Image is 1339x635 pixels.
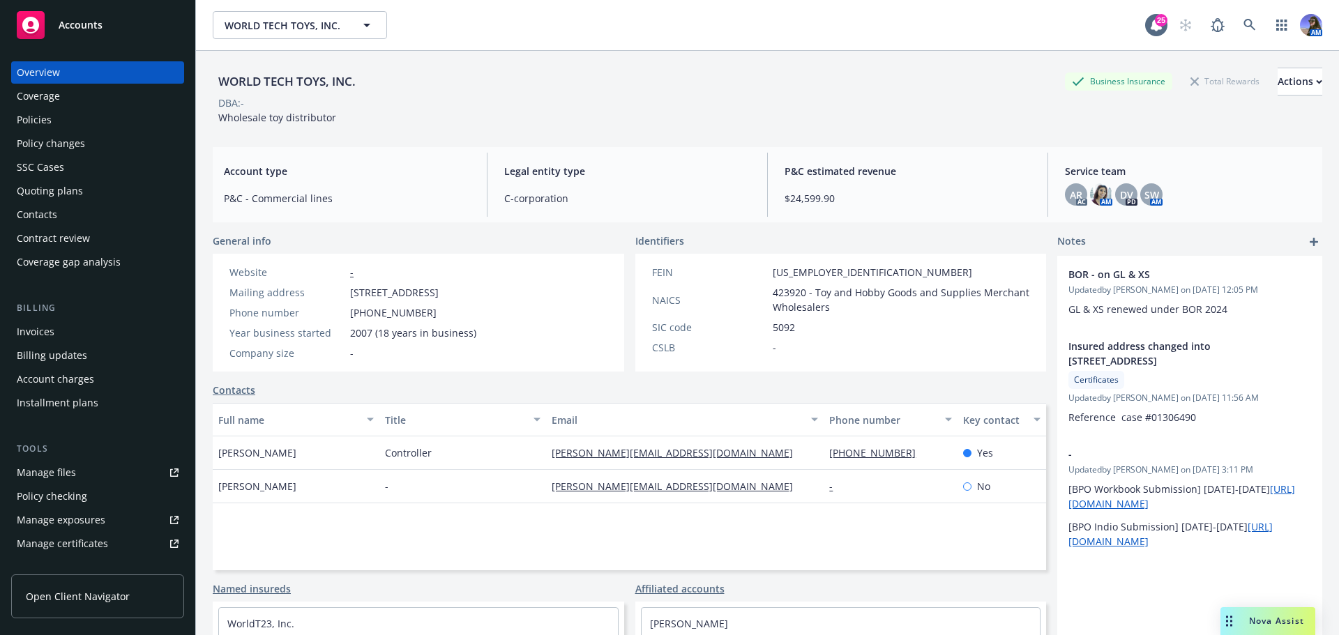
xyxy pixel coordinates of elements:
[17,368,94,390] div: Account charges
[17,156,64,178] div: SSC Cases
[350,346,354,360] span: -
[59,20,103,31] span: Accounts
[17,556,87,579] div: Manage claims
[218,111,336,124] span: Wholesale toy distributor
[17,509,105,531] div: Manage exposures
[1065,72,1172,90] div: Business Insurance
[11,321,184,343] a: Invoices
[1306,234,1322,250] a: add
[350,305,437,320] span: [PHONE_NUMBER]
[1068,464,1311,476] span: Updated by [PERSON_NAME] on [DATE] 3:11 PM
[11,227,184,250] a: Contract review
[11,156,184,178] a: SSC Cases
[773,265,972,280] span: [US_EMPLOYER_IDENTIFICATION_NUMBER]
[350,326,476,340] span: 2007 (18 years in business)
[1068,411,1196,424] span: Reference case #01306490
[379,403,546,436] button: Title
[1057,328,1322,436] div: Insured address changed into [STREET_ADDRESS]CertificatesUpdatedby [PERSON_NAME] on [DATE] 11:56 ...
[652,320,767,335] div: SIC code
[229,305,345,320] div: Phone number
[1204,11,1232,39] a: Report a Bug
[213,72,361,91] div: WORLD TECH TOYS, INC.
[552,413,803,427] div: Email
[229,285,345,300] div: Mailing address
[350,285,439,300] span: [STREET_ADDRESS]
[1249,615,1304,627] span: Nova Assist
[1090,183,1112,206] img: photo
[785,164,1031,178] span: P&C estimated revenue
[17,321,54,343] div: Invoices
[11,180,184,202] a: Quoting plans
[17,485,87,507] div: Policy checking
[213,234,271,248] span: General info
[11,6,184,45] a: Accounts
[11,461,184,484] a: Manage files
[1068,482,1311,511] p: [BPO Workbook Submission] [DATE]-[DATE]
[552,446,804,459] a: [PERSON_NAME][EMAIL_ADDRESS][DOMAIN_NAME]
[635,581,725,596] a: Affiliated accounts
[17,344,87,367] div: Billing updates
[17,461,76,484] div: Manage files
[1068,447,1275,461] span: -
[829,480,844,493] a: -
[17,392,98,414] div: Installment plans
[1144,188,1159,202] span: SW
[11,61,184,84] a: Overview
[11,556,184,579] a: Manage claims
[11,485,184,507] a: Policy checking
[1068,392,1311,404] span: Updated by [PERSON_NAME] on [DATE] 11:56 AM
[773,285,1030,314] span: 423920 - Toy and Hobby Goods and Supplies Merchant Wholesalers
[11,85,184,107] a: Coverage
[218,445,296,460] span: [PERSON_NAME]
[829,413,936,427] div: Phone number
[824,403,957,436] button: Phone number
[773,340,776,355] span: -
[385,445,432,460] span: Controller
[773,320,795,335] span: 5092
[17,85,60,107] div: Coverage
[1220,607,1238,635] div: Drag to move
[17,61,60,84] div: Overview
[213,11,387,39] button: WORLD TECH TOYS, INC.
[1074,374,1119,386] span: Certificates
[829,446,927,459] a: [PHONE_NUMBER]
[1278,68,1322,95] button: Actions
[1278,68,1322,95] div: Actions
[652,340,767,355] div: CSLB
[26,589,130,604] span: Open Client Navigator
[546,403,824,436] button: Email
[17,227,90,250] div: Contract review
[1172,11,1200,39] a: Start snowing
[785,191,1031,206] span: $24,599.90
[1057,256,1322,328] div: BOR - on GL & XSUpdatedby [PERSON_NAME] on [DATE] 12:05 PMGL & XS renewed under BOR 2024
[1068,519,1311,549] p: [BPO Indio Submission] [DATE]-[DATE]
[17,251,121,273] div: Coverage gap analysis
[1268,11,1296,39] a: Switch app
[227,617,294,630] a: WorldT23, Inc.
[225,18,345,33] span: WORLD TECH TOYS, INC.
[1220,607,1315,635] button: Nova Assist
[229,346,345,360] div: Company size
[213,403,379,436] button: Full name
[385,479,388,494] span: -
[224,191,470,206] span: P&C - Commercial lines
[1120,188,1133,202] span: DV
[17,132,85,155] div: Policy changes
[11,368,184,390] a: Account charges
[1057,436,1322,560] div: -Updatedby [PERSON_NAME] on [DATE] 3:11 PM[BPO Workbook Submission] [DATE]-[DATE][URL][DOMAIN_NAM...
[652,265,767,280] div: FEIN
[229,326,345,340] div: Year business started
[1068,284,1311,296] span: Updated by [PERSON_NAME] on [DATE] 12:05 PM
[1155,14,1167,26] div: 25
[11,109,184,131] a: Policies
[11,392,184,414] a: Installment plans
[218,479,296,494] span: [PERSON_NAME]
[11,509,184,531] a: Manage exposures
[213,383,255,397] a: Contacts
[635,234,684,248] span: Identifiers
[11,301,184,315] div: Billing
[1070,188,1082,202] span: AR
[11,132,184,155] a: Policy changes
[958,403,1046,436] button: Key contact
